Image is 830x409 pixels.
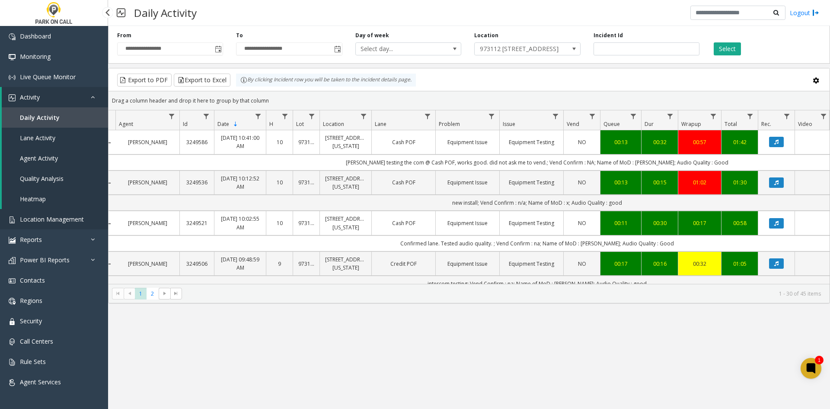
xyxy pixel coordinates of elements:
[325,134,366,150] a: [STREET_ADDRESS][US_STATE]
[439,120,460,128] span: Problem
[240,77,247,84] img: infoIcon.svg
[172,290,179,297] span: Go to the last page
[606,260,636,268] div: 00:17
[664,110,676,122] a: Dur Filter Menu
[2,168,108,189] a: Quality Analysis
[20,256,70,264] span: Power BI Reports
[135,288,147,300] span: Page 1
[20,276,45,284] span: Contacts
[217,120,229,128] span: Date
[20,317,42,325] span: Security
[220,255,261,272] a: [DATE] 09:48:59 AM
[9,277,16,284] img: 'icon'
[9,74,16,81] img: 'icon'
[2,87,108,107] a: Activity
[441,260,494,268] a: Equipment Issue
[2,107,108,128] a: Daily Activity
[708,110,719,122] a: Wrapup Filter Menu
[505,178,558,187] a: Equipment Testing
[298,219,314,227] a: 973112
[20,73,76,81] span: Live Queue Monitor
[377,138,430,146] a: Cash POF
[358,110,370,122] a: Location Filter Menu
[578,260,586,267] span: NO
[818,110,830,122] a: Video Filter Menu
[727,138,753,146] a: 01:42
[647,178,673,187] a: 00:15
[569,178,595,187] a: NO
[170,288,182,300] span: Go to the last page
[505,260,558,268] a: Equipment Testing
[279,110,291,122] a: H Filter Menu
[102,220,115,227] a: Collapse Details
[121,138,174,146] a: [PERSON_NAME]
[213,43,223,55] span: Toggle popup
[790,8,819,17] a: Logout
[102,180,115,187] a: Collapse Details
[503,120,515,128] span: Issue
[9,359,16,366] img: 'icon'
[298,260,314,268] a: 973112
[727,219,753,227] a: 00:58
[117,32,131,39] label: From
[377,260,430,268] a: Credit POF
[578,138,586,146] span: NO
[20,32,51,40] span: Dashboard
[269,120,273,128] span: H
[606,219,636,227] div: 00:11
[185,260,209,268] a: 3249506
[727,260,753,268] a: 01:05
[569,138,595,146] a: NO
[761,120,771,128] span: Rec.
[375,120,386,128] span: Lane
[578,179,586,186] span: NO
[20,357,46,366] span: Rule Sets
[606,138,636,146] div: 00:13
[109,93,830,108] div: Drag a column header and drop it here to group by that column
[121,178,174,187] a: [PERSON_NAME]
[271,260,287,268] a: 9
[119,120,133,128] span: Agent
[236,32,243,39] label: To
[325,255,366,272] a: [STREET_ADDRESS][US_STATE]
[252,110,264,122] a: Date Filter Menu
[781,110,793,122] a: Rec. Filter Menu
[102,139,115,146] a: Collapse Details
[9,237,16,244] img: 'icon'
[9,338,16,345] img: 'icon'
[356,43,440,55] span: Select day...
[727,178,753,187] a: 01:30
[628,110,639,122] a: Queue Filter Menu
[20,378,61,386] span: Agent Services
[271,178,287,187] a: 10
[109,110,830,283] div: Data table
[185,138,209,146] a: 3249586
[647,138,673,146] a: 00:32
[332,43,342,55] span: Toggle popup
[683,178,716,187] a: 01:02
[2,189,108,209] a: Heatmap
[441,178,494,187] a: Equipment Issue
[441,138,494,146] a: Equipment Issue
[271,219,287,227] a: 10
[20,113,60,122] span: Daily Activity
[681,120,701,128] span: Wrapup
[236,74,416,87] div: By clicking Incident row you will be taken to the incident details page.
[594,32,623,39] label: Incident Id
[355,32,389,39] label: Day of week
[220,134,261,150] a: [DATE] 10:41:00 AM
[161,290,168,297] span: Go to the next page
[183,120,188,128] span: Id
[220,215,261,231] a: [DATE] 10:02:55 AM
[505,219,558,227] a: Equipment Testing
[714,42,741,55] button: Select
[9,33,16,40] img: 'icon'
[587,110,598,122] a: Vend Filter Menu
[271,138,287,146] a: 10
[20,195,46,203] span: Heatmap
[645,120,654,128] span: Dur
